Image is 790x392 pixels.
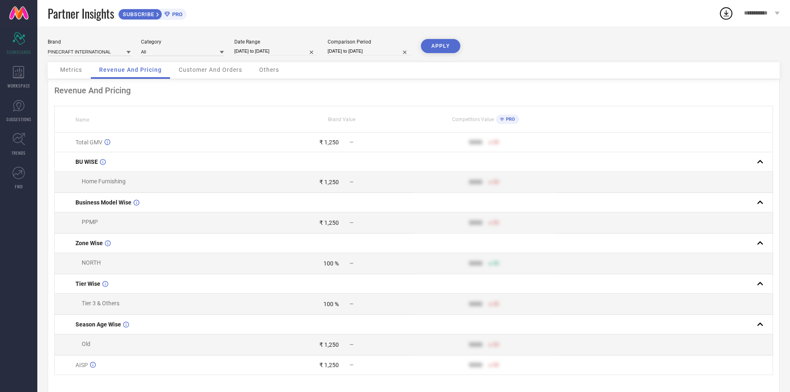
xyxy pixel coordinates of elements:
[493,342,499,348] span: 50
[350,220,353,226] span: —
[7,49,31,55] span: SCORECARDS
[82,178,126,185] span: Home Furnishing
[452,117,494,122] span: Competitors Value
[15,183,23,190] span: FWD
[75,240,103,246] span: Zone Wise
[82,300,119,307] span: Tier 3 & Others
[350,179,353,185] span: —
[319,362,339,368] div: ₹ 1,250
[350,362,353,368] span: —
[82,341,90,347] span: Old
[259,66,279,73] span: Others
[75,158,98,165] span: BU WISE
[118,7,187,20] a: SUBSCRIBEPRO
[719,6,734,21] div: Open download list
[328,39,411,45] div: Comparison Period
[323,301,339,307] div: 100 %
[469,260,482,267] div: 9999
[469,219,482,226] div: 9999
[493,301,499,307] span: 50
[179,66,242,73] span: Customer And Orders
[119,11,156,17] span: SUBSCRIBE
[323,260,339,267] div: 100 %
[328,117,355,122] span: Brand Value
[350,301,353,307] span: —
[234,47,317,56] input: Select date range
[60,66,82,73] span: Metrics
[75,321,121,328] span: Season Age Wise
[350,139,353,145] span: —
[54,85,773,95] div: Revenue And Pricing
[493,362,499,368] span: 50
[319,179,339,185] div: ₹ 1,250
[75,139,102,146] span: Total GMV
[170,11,182,17] span: PRO
[75,362,88,368] span: AISP
[48,39,131,45] div: Brand
[328,47,411,56] input: Select comparison period
[493,220,499,226] span: 50
[75,280,100,287] span: Tier Wise
[350,342,353,348] span: —
[12,150,26,156] span: TRENDS
[141,39,224,45] div: Category
[469,301,482,307] div: 9999
[493,261,499,266] span: 50
[421,39,460,53] button: APPLY
[469,341,482,348] div: 9999
[469,362,482,368] div: 9999
[6,116,32,122] span: SUGGESTIONS
[493,179,499,185] span: 50
[234,39,317,45] div: Date Range
[99,66,162,73] span: Revenue And Pricing
[350,261,353,266] span: —
[75,117,89,123] span: Name
[319,341,339,348] div: ₹ 1,250
[493,139,499,145] span: 50
[504,117,515,122] span: PRO
[82,219,98,225] span: PPMP
[82,259,101,266] span: NORTH
[48,5,114,22] span: Partner Insights
[319,139,339,146] div: ₹ 1,250
[319,219,339,226] div: ₹ 1,250
[469,139,482,146] div: 9999
[75,199,131,206] span: Business Model Wise
[469,179,482,185] div: 9999
[7,83,30,89] span: WORKSPACE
